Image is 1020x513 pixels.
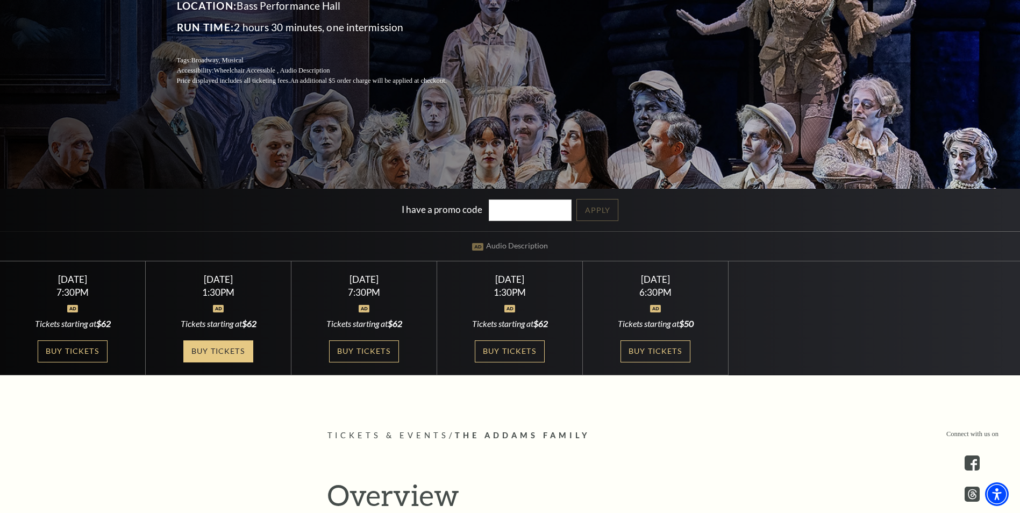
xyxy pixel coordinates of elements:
[504,305,516,312] img: icon_ad.svg
[177,66,473,76] p: Accessibility:
[159,288,279,297] div: 1:30PM
[159,318,279,330] div: Tickets starting at
[96,318,111,329] span: $62
[596,274,716,285] div: [DATE]
[177,21,234,33] span: Run Time:
[388,318,402,329] span: $62
[596,288,716,297] div: 6:30PM
[13,318,133,330] div: Tickets starting at
[13,288,133,297] div: 7:30PM
[177,76,473,86] p: Price displayed includes all ticketing fees.
[304,318,424,330] div: Tickets starting at
[620,340,690,362] a: Buy Tickets
[67,305,79,312] img: icon_ad.svg
[450,318,570,330] div: Tickets starting at
[596,318,716,330] div: Tickets starting at
[183,340,253,362] a: Buy Tickets
[455,431,590,440] span: The Addams Family
[679,318,694,329] span: $50
[359,305,370,312] img: icon_ad.svg
[38,340,108,362] a: Buy Tickets
[946,429,998,439] p: Connect with us on
[213,67,330,74] span: Wheelchair Accessible , Audio Description
[327,429,693,443] p: /
[177,19,473,36] p: 2 hours 30 minutes, one intermission
[159,274,279,285] div: [DATE]
[329,340,399,362] a: Buy Tickets
[475,340,545,362] a: Buy Tickets
[177,55,473,66] p: Tags:
[533,318,548,329] span: $62
[450,274,570,285] div: [DATE]
[213,305,224,312] img: icon_ad.svg
[985,482,1009,506] div: Accessibility Menu
[191,56,243,64] span: Broadway, Musical
[290,77,446,84] span: An additional $5 order charge will be applied at checkout.
[304,274,424,285] div: [DATE]
[304,288,424,297] div: 7:30PM
[242,318,256,329] span: $62
[402,203,482,215] label: I have a promo code
[650,305,661,312] img: icon_ad.svg
[450,288,570,297] div: 1:30PM
[13,274,133,285] div: [DATE]
[327,431,450,440] span: Tickets & Events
